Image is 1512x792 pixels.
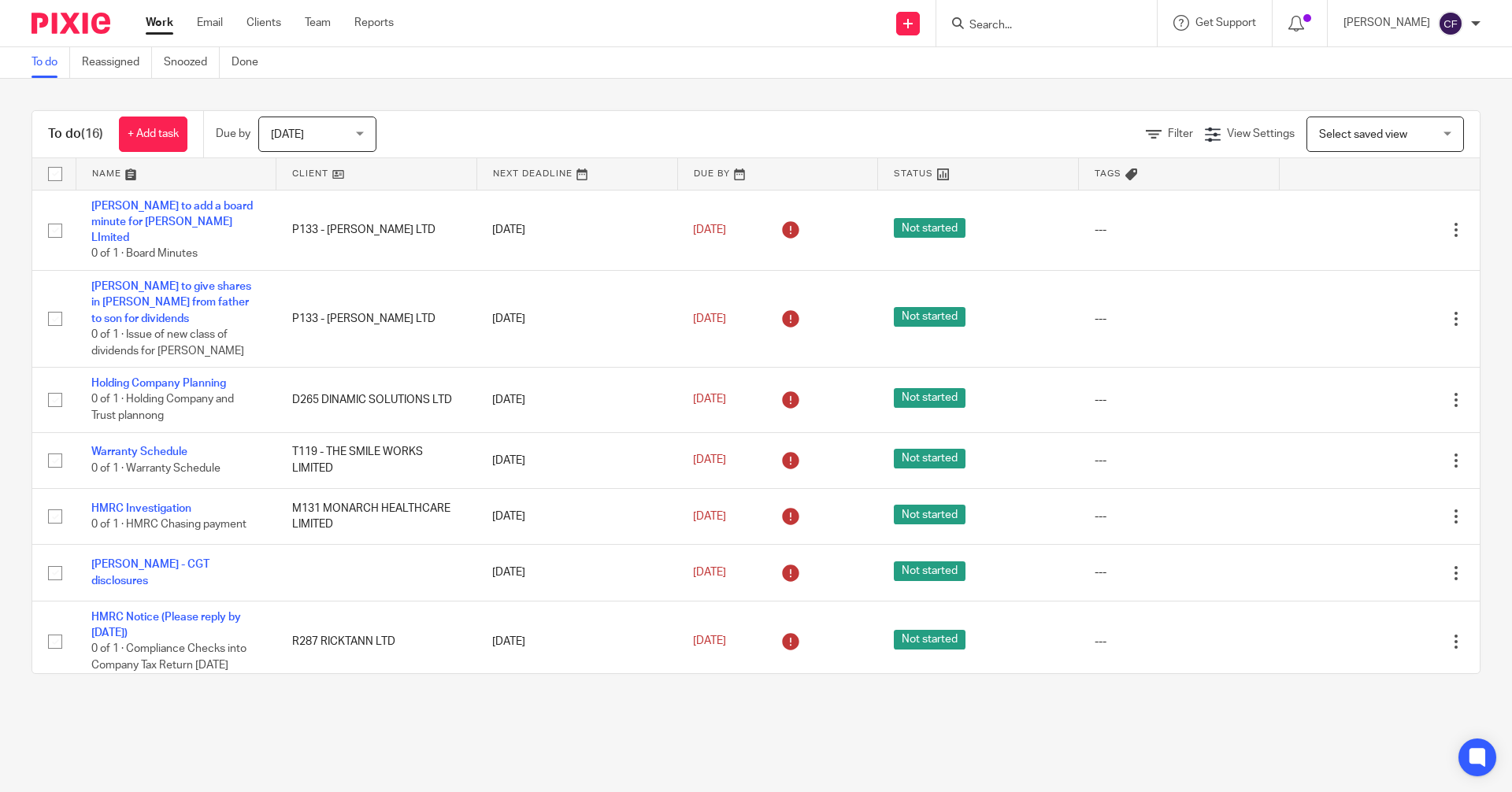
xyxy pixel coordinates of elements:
[91,446,187,457] a: Warranty Schedule
[476,432,677,488] td: [DATE]
[91,329,244,357] span: 0 of 1 · Issue of new class of dividends for [PERSON_NAME]
[476,489,677,545] td: [DATE]
[1168,128,1193,139] span: Filter
[276,601,477,682] td: R287 RICKTANN LTD
[246,15,281,31] a: Clients
[693,224,726,235] span: [DATE]
[1095,564,1264,580] div: ---
[146,15,173,31] a: Work
[305,15,331,31] a: Team
[1095,453,1264,468] div: ---
[894,388,965,408] span: Not started
[216,126,250,142] p: Due by
[197,15,223,31] a: Email
[693,455,726,466] span: [DATE]
[91,503,191,514] a: HMRC Investigation
[31,47,70,78] a: To do
[693,394,726,405] span: [DATE]
[276,368,477,432] td: D265 DINAMIC SOLUTIONS LTD
[894,561,965,581] span: Not started
[91,559,209,586] a: [PERSON_NAME] - CGT disclosures
[91,463,220,474] span: 0 of 1 · Warranty Schedule
[1095,509,1264,524] div: ---
[354,15,394,31] a: Reports
[894,505,965,524] span: Not started
[1227,128,1295,139] span: View Settings
[91,249,198,260] span: 0 of 1 · Board Minutes
[1095,311,1264,327] div: ---
[276,271,477,368] td: P133 - [PERSON_NAME] LTD
[894,218,965,238] span: Not started
[91,519,246,530] span: 0 of 1 · HMRC Chasing payment
[1343,15,1430,31] p: [PERSON_NAME]
[476,601,677,682] td: [DATE]
[693,567,726,578] span: [DATE]
[693,511,726,522] span: [DATE]
[894,307,965,327] span: Not started
[1095,169,1121,178] span: Tags
[476,190,677,271] td: [DATE]
[1095,392,1264,408] div: ---
[1095,222,1264,238] div: ---
[276,432,477,488] td: T119 - THE SMILE WORKS LIMITED
[91,201,253,244] a: [PERSON_NAME] to add a board minute for [PERSON_NAME] LImited
[31,13,110,34] img: Pixie
[91,612,241,638] a: HMRC Notice (Please reply by [DATE])
[91,394,234,422] span: 0 of 1 · Holding Company and Trust plannong
[276,190,477,271] td: P133 - [PERSON_NAME] LTD
[91,378,226,389] a: Holding Company Planning
[91,281,251,324] a: [PERSON_NAME] to give shares in [PERSON_NAME] from father to son for dividends
[1195,17,1256,28] span: Get Support
[693,636,726,647] span: [DATE]
[1438,11,1463,36] img: svg%3E
[164,47,220,78] a: Snoozed
[476,545,677,601] td: [DATE]
[1319,129,1407,140] span: Select saved view
[232,47,270,78] a: Done
[693,313,726,324] span: [DATE]
[271,129,304,140] span: [DATE]
[82,47,152,78] a: Reassigned
[894,449,965,468] span: Not started
[894,630,965,650] span: Not started
[91,644,246,672] span: 0 of 1 · Compliance Checks into Company Tax Return [DATE]
[81,128,103,140] span: (16)
[1095,634,1264,650] div: ---
[119,117,187,152] a: + Add task
[968,19,1110,33] input: Search
[476,271,677,368] td: [DATE]
[48,126,103,142] h1: To do
[476,368,677,432] td: [DATE]
[276,489,477,545] td: M131 MONARCH HEALTHCARE LIMITED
